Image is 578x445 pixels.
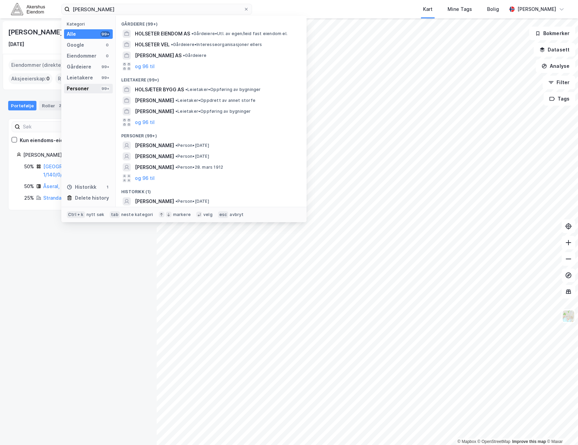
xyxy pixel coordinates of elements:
[191,31,287,36] span: Gårdeiere • Utl. av egen/leid fast eiendom el.
[105,42,110,48] div: 0
[175,154,177,159] span: •
[457,439,476,444] a: Mapbox
[100,86,110,91] div: 99+
[175,165,223,170] span: Person • 28. mars 1912
[175,143,177,148] span: •
[175,199,209,204] span: Person • [DATE]
[529,27,575,40] button: Bokmerker
[175,98,255,103] span: Leietaker • Oppdrett av annet storfe
[183,53,185,58] span: •
[57,102,63,109] div: 2
[43,164,94,178] a: [GEOGRAPHIC_DATA], 1/140/0/14
[43,163,140,179] div: ( hjemmelshaver )
[43,195,76,201] a: Stranda, 115/6
[562,310,575,323] img: Z
[67,63,91,71] div: Gårdeiere
[24,163,34,171] div: 50%
[67,74,93,82] div: Leietakere
[100,75,110,80] div: 99+
[121,212,153,217] div: neste kategori
[9,60,70,71] div: Eiendommer (direkte) :
[116,72,307,84] div: Leietakere (99+)
[8,101,36,110] div: Portefølje
[43,182,92,190] div: ( fester )
[175,143,209,148] span: Person • [DATE]
[185,87,261,92] span: Leietaker • Oppføring av bygninger
[8,27,64,37] div: [PERSON_NAME]
[183,53,206,58] span: Gårdeiere
[100,31,110,37] div: 99+
[46,75,50,83] span: 0
[135,51,182,60] span: [PERSON_NAME] AS
[55,73,79,84] div: Roller :
[135,118,155,126] button: og 96 til
[173,212,191,217] div: markere
[185,87,187,92] span: •
[67,183,96,191] div: Historikk
[171,42,173,47] span: •
[8,40,24,48] div: [DATE]
[534,43,575,57] button: Datasett
[67,85,89,93] div: Personer
[70,4,244,14] input: Søk på adresse, matrikkel, gårdeiere, leietakere eller personer
[11,3,45,15] img: akershus-eiendom-logo.9091f326c980b4bce74ccdd9f866810c.svg
[135,96,174,105] span: [PERSON_NAME]
[487,5,499,13] div: Bolig
[191,31,193,36] span: •
[39,101,66,110] div: Roller
[543,76,575,89] button: Filter
[448,5,472,13] div: Mine Tags
[544,92,575,106] button: Tags
[135,141,174,150] span: [PERSON_NAME]
[43,194,115,202] div: ( hjemmelshaver )
[20,136,77,144] div: Kun eiendoms-eierskap
[171,42,262,47] span: Gårdeiere • Interesseorganisasjoner ellers
[135,163,174,171] span: [PERSON_NAME]
[203,212,213,217] div: velg
[9,73,52,84] div: Aksjeeierskap :
[512,439,546,444] a: Improve this map
[67,30,76,38] div: Alle
[67,211,85,218] div: Ctrl + k
[67,52,96,60] div: Eiendommer
[75,194,109,202] div: Delete history
[423,5,433,13] div: Kart
[24,194,34,202] div: 25%
[175,109,251,114] span: Leietaker • Oppføring av bygninger
[536,59,575,73] button: Analyse
[175,154,209,159] span: Person • [DATE]
[135,86,184,94] span: HOLSÆTER BYGG AS
[544,412,578,445] div: Kontrollprogram for chat
[544,412,578,445] iframe: Chat Widget
[116,16,307,28] div: Gårdeiere (99+)
[135,41,170,49] span: HOLSETER VEL
[110,211,120,218] div: tab
[218,211,229,218] div: esc
[175,165,177,170] span: •
[100,64,110,70] div: 99+
[67,21,113,27] div: Kategori
[43,183,74,189] a: Åseral, 9/3/3
[23,151,140,159] div: [PERSON_NAME]
[517,5,556,13] div: [PERSON_NAME]
[135,30,190,38] span: HOLSETER EIENDOM AS
[135,152,174,160] span: [PERSON_NAME]
[116,184,307,196] div: Historikk (1)
[175,98,177,103] span: •
[478,439,511,444] a: OpenStreetMap
[230,212,244,217] div: avbryt
[24,182,34,190] div: 50%
[67,41,84,49] div: Google
[105,53,110,59] div: 0
[116,128,307,140] div: Personer (99+)
[135,174,155,182] button: og 96 til
[105,184,110,190] div: 1
[87,212,105,217] div: nytt søk
[20,122,95,132] input: Søk
[135,197,174,205] span: [PERSON_NAME]
[135,107,174,116] span: [PERSON_NAME]
[135,62,155,71] button: og 96 til
[175,109,177,114] span: •
[175,199,177,204] span: •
